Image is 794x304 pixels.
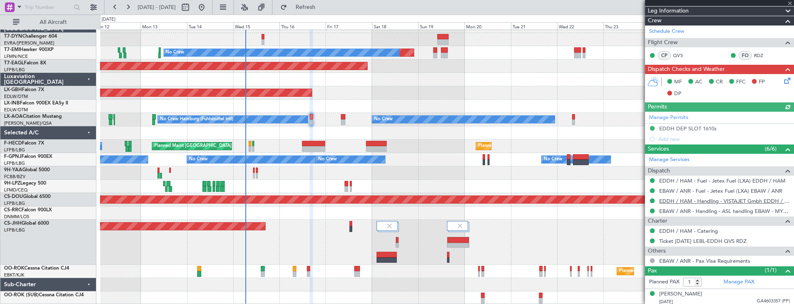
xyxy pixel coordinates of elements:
a: Manage PAX [724,278,754,286]
span: [DATE] - [DATE] [138,4,176,11]
div: CP [658,51,671,60]
a: EDLW/DTM [4,107,28,113]
button: Refresh [277,1,325,14]
a: LX-AOACitation Mustang [4,114,62,119]
a: LFMN/NCE [4,53,28,60]
div: Sun 12 [94,22,140,30]
a: Ticket [DATE] LEBL-EDDH QVS RDZ [659,238,747,244]
span: Services [648,145,669,154]
a: LFPB/LBG [4,160,25,166]
div: Sat 18 [372,22,418,30]
label: Planned PAX [649,278,679,286]
div: FO [739,51,752,60]
a: CS-JHHGlobal 6000 [4,221,49,226]
div: Fri 17 [326,22,372,30]
span: (6/6) [765,145,777,153]
div: Sun 19 [418,22,464,30]
a: RDZ [754,52,772,59]
a: F-HECDFalcon 7X [4,141,44,146]
span: CS-DOU [4,194,23,199]
span: (1/1) [765,266,777,274]
a: LX-GBHFalcon 7X [4,87,44,92]
a: DNMM/LOS [4,214,29,220]
div: No Crew [189,153,208,166]
a: 9H-LPZLegacy 500 [4,181,46,186]
span: Pax [648,266,657,276]
span: DP [674,90,681,98]
span: All Aircraft [21,19,85,25]
img: gray-close.svg [386,222,393,230]
a: LFPB/LBG [4,147,25,153]
div: Thu 23 [603,22,649,30]
a: CS-DOUGlobal 6500 [4,194,51,199]
div: Planned Maint [GEOGRAPHIC_DATA] ([GEOGRAPHIC_DATA]) [154,140,282,152]
div: Planned Maint Kortrijk-[GEOGRAPHIC_DATA] [619,265,713,277]
a: LFPB/LBG [4,67,25,73]
a: LX-INBFalcon 900EX EASy II [4,101,68,106]
span: LX-INB [4,101,20,106]
div: Mon 20 [464,22,511,30]
img: gray-close.svg [456,222,464,230]
span: T7-DYN [4,34,22,39]
span: FFC [736,78,745,86]
a: EDDH / HAM - Catering [659,227,718,234]
span: CS-JHH [4,221,21,226]
span: OO-ROK (SUB) [4,293,39,298]
div: Mon 13 [140,22,187,30]
a: QVS [673,52,691,59]
a: CS-RRCFalcon 900LX [4,208,52,213]
span: 9H-LPZ [4,181,20,186]
span: CR [716,78,723,86]
a: T7-EAGLFalcon 8X [4,61,46,66]
span: Flight Crew [648,38,678,47]
a: EBAW / ANR - Pax Visa Requirements [659,257,750,264]
a: EDDH / HAM - Handling - VISTAJET Gmbh EDDH / HAM [659,198,790,204]
span: Others [648,247,666,256]
a: LFPB/LBG [4,227,25,233]
div: Tue 21 [511,22,557,30]
span: F-GPNJ [4,154,21,159]
div: Thu 16 [279,22,326,30]
div: No Crew [318,153,337,166]
div: [DATE] [102,16,115,23]
div: No Crew [544,153,562,166]
a: 9H-YAAGlobal 5000 [4,168,50,172]
div: Planned Maint [GEOGRAPHIC_DATA] ([GEOGRAPHIC_DATA]) [478,140,606,152]
a: FCBB/BZV [4,174,26,180]
span: T7-EAGL [4,61,24,66]
span: F-HECD [4,141,22,146]
span: CS-RRC [4,208,21,213]
input: Trip Number [25,1,71,13]
div: Tue 14 [187,22,233,30]
a: T7-DYNChallenger 604 [4,34,57,39]
div: No Crew [374,113,393,125]
span: Charter [648,217,667,226]
a: OO-ROKCessna Citation CJ4 [4,266,69,271]
span: Dispatch [648,166,670,176]
a: Schedule Crew [649,28,684,36]
span: Leg Information [648,6,689,16]
div: Wed 22 [557,22,603,30]
a: Manage Services [649,156,690,164]
span: Refresh [289,4,323,10]
span: Crew [648,16,662,26]
span: AC [695,78,702,86]
a: LFPB/LBG [4,200,25,206]
span: 9H-YAA [4,168,22,172]
span: MF [674,78,682,86]
a: F-GPNJFalcon 900EX [4,154,52,159]
a: LFMD/CEQ [4,187,28,193]
span: LX-GBH [4,87,22,92]
div: No Crew Hamburg (Fuhlsbuttel Intl) [160,113,233,125]
span: FP [759,78,765,86]
span: LX-AOA [4,114,23,119]
a: OO-ROK (SUB)Cessna Citation CJ4 [4,293,84,298]
span: OO-ROK [4,266,24,271]
button: All Aircraft [9,16,88,29]
span: Dispatch Checks and Weather [648,65,725,74]
span: T7-EMI [4,47,20,52]
div: Wed 15 [233,22,279,30]
a: [PERSON_NAME]/QSA [4,120,52,126]
a: EBAW / ANR - Fuel - Jetex Fuel (LXA) EBAW / ANR [659,187,782,194]
a: EVRA/[PERSON_NAME] [4,40,54,46]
